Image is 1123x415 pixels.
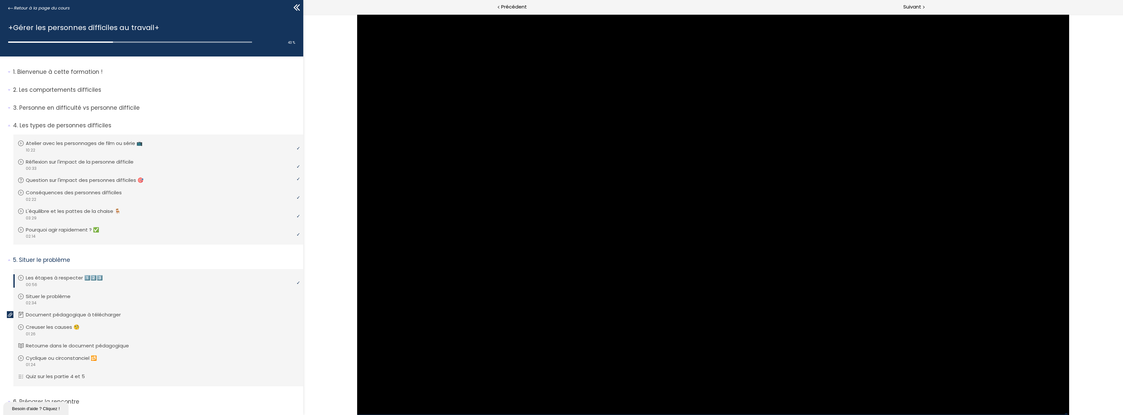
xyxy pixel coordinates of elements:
[8,5,70,12] a: Retour à la page du cours
[13,86,298,94] p: Les comportements difficiles
[25,300,37,306] span: 02:34
[13,86,17,94] span: 2.
[13,104,18,112] span: 3.
[13,68,16,76] span: 1.
[26,189,132,196] p: Conséquences des personnes difficiles
[25,233,36,239] span: 02:14
[25,197,36,202] span: 02:22
[26,274,113,281] p: Les étapes à respecter 1️⃣2️⃣3️⃣
[14,5,70,12] span: Retour à la page du cours
[13,121,298,130] p: Les types de personnes difficiles
[13,121,18,130] span: 4.
[903,3,921,11] span: Suivant
[26,177,153,184] p: Question sur l'impact des personnes difficiles 🎯
[25,215,37,221] span: 03:29
[8,22,292,33] h1: +Gérer les personnes difficiles au travail+
[13,68,298,76] p: Bienvenue à cette formation !
[13,398,298,406] p: Préparer la rencontre
[25,166,37,171] span: 00:33
[3,401,70,415] iframe: chat widget
[501,3,527,11] span: Précédent
[26,208,131,215] p: L'équilibre et les pattes de la chaise 🪑
[13,398,18,406] span: 6.
[13,256,17,264] span: 5.
[26,293,80,300] p: Situer le problème
[26,140,152,147] p: Atelier avec les personnages de film ou série 📺
[13,256,298,264] p: Situer le problème
[26,226,109,233] p: Pourquoi agir rapidement ? ✅
[13,104,298,112] p: Personne en difficulté vs personne difficile
[25,147,35,153] span: 10:22
[25,282,37,288] span: 00:56
[288,40,295,45] span: 43 %
[26,158,143,166] p: Réflexion sur l'impact de la personne difficile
